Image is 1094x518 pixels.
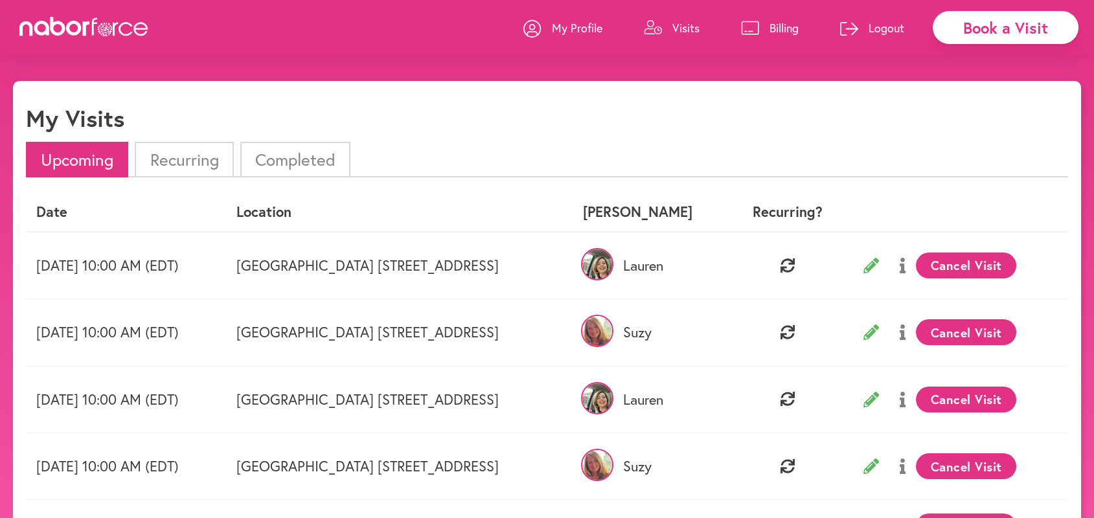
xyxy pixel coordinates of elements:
h1: My Visits [26,104,124,132]
a: Logout [840,8,904,47]
p: Visits [672,20,700,36]
p: Suzy [583,324,722,341]
img: kzUbMY3ASYOi3BudYvye [581,315,613,347]
button: Cancel Visit [916,253,1016,278]
li: Upcoming [26,142,128,177]
td: [DATE] 10:00 AM (EDT) [26,299,226,366]
th: Location [226,193,573,231]
td: [DATE] 10:00 AM (EDT) [26,232,226,299]
th: Recurring? [732,193,843,231]
p: Billing [769,20,799,36]
td: [GEOGRAPHIC_DATA] [STREET_ADDRESS] [226,232,573,299]
button: Cancel Visit [916,453,1016,479]
button: Cancel Visit [916,387,1016,412]
a: Visits [644,8,700,47]
img: YDb8wFQbQeSDR71c3mTt [581,248,613,280]
img: YDb8wFQbQeSDR71c3mTt [581,382,613,414]
td: [DATE] 10:00 AM (EDT) [26,433,226,499]
button: Cancel Visit [916,319,1016,345]
li: Recurring [135,142,233,177]
p: Logout [869,20,904,36]
p: Suzy [583,458,722,475]
p: My Profile [552,20,602,36]
li: Completed [240,142,350,177]
th: Date [26,193,226,231]
td: [GEOGRAPHIC_DATA] [STREET_ADDRESS] [226,299,573,366]
a: My Profile [523,8,602,47]
th: [PERSON_NAME] [573,193,732,231]
p: Lauren [583,257,722,274]
div: Book a Visit [933,11,1078,44]
p: Lauren [583,391,722,408]
a: Billing [741,8,799,47]
img: kzUbMY3ASYOi3BudYvye [581,449,613,481]
td: [DATE] 10:00 AM (EDT) [26,366,226,433]
td: [GEOGRAPHIC_DATA] [STREET_ADDRESS] [226,366,573,433]
td: [GEOGRAPHIC_DATA] [STREET_ADDRESS] [226,433,573,499]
